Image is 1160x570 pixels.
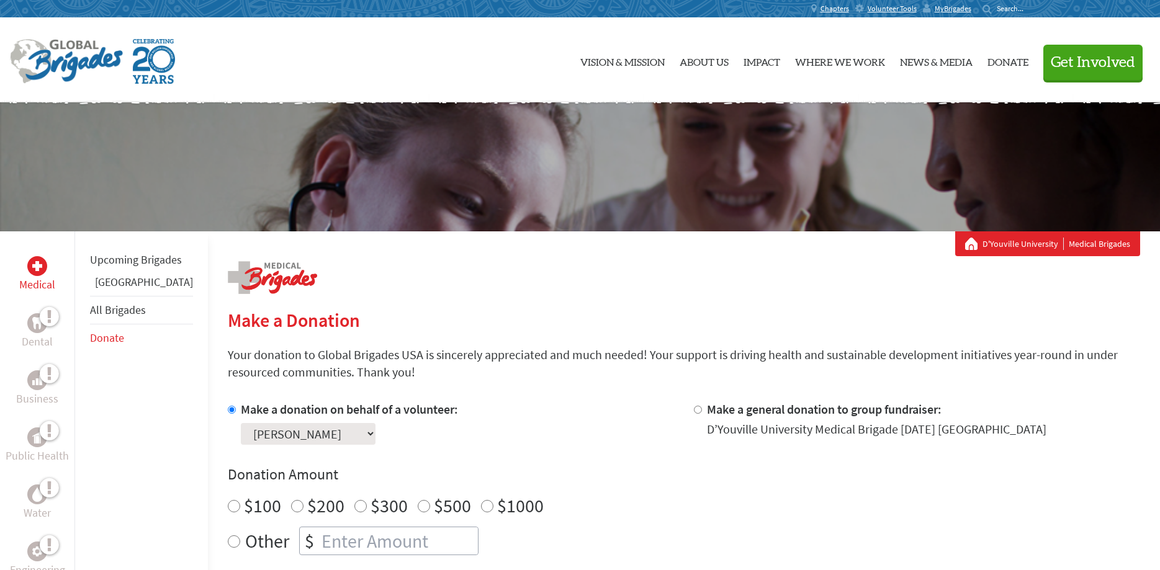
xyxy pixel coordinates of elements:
div: D’Youville University Medical Brigade [DATE] [GEOGRAPHIC_DATA] [707,421,1046,438]
a: [GEOGRAPHIC_DATA] [95,275,193,289]
label: $1000 [497,494,544,517]
a: BusinessBusiness [16,370,58,407]
p: Water [24,504,51,522]
label: $200 [307,494,344,517]
a: About Us [680,28,729,92]
div: Public Health [27,427,47,447]
li: All Brigades [90,296,193,324]
p: Public Health [6,447,69,465]
h4: Donation Amount [228,465,1140,484]
div: Engineering [27,541,47,561]
a: D'Youville University [982,238,1064,250]
a: Where We Work [795,28,885,92]
span: Chapters [821,4,849,14]
img: Dental [32,317,42,329]
h2: Make a Donation [228,309,1140,331]
p: Business [16,390,58,407]
span: Volunteer Tools [868,4,917,14]
li: Belize [90,274,193,296]
div: Medical Brigades [965,238,1130,250]
img: Global Brigades Celebrating 20 Years [133,39,175,84]
a: DentalDental [22,313,53,350]
img: Water [32,487,42,501]
a: Impact [744,28,780,92]
img: logo-medical.png [228,261,317,294]
a: WaterWater [24,484,51,522]
div: $ [300,527,319,554]
div: Dental [27,313,47,333]
label: $500 [434,494,471,517]
p: Medical [19,276,55,293]
div: Medical [27,256,47,276]
button: Get Involved [1043,45,1143,80]
a: Vision & Mission [580,28,665,92]
li: Upcoming Brigades [90,246,193,274]
a: Donate [987,28,1028,92]
a: Upcoming Brigades [90,252,182,267]
label: Make a general donation to group fundraiser: [707,401,942,417]
img: Public Health [32,431,42,443]
img: Business [32,375,42,385]
li: Donate [90,324,193,352]
a: Donate [90,331,124,345]
img: Engineering [32,546,42,556]
span: Get Involved [1051,55,1135,70]
div: Water [27,484,47,504]
a: MedicalMedical [19,256,55,293]
a: News & Media [900,28,973,92]
a: All Brigades [90,303,146,317]
span: MyBrigades [935,4,971,14]
img: Global Brigades Logo [10,39,123,84]
div: Business [27,370,47,390]
label: Make a donation on behalf of a volunteer: [241,401,458,417]
img: Medical [32,261,42,271]
label: $100 [244,494,281,517]
label: $300 [371,494,408,517]
a: Public HealthPublic Health [6,427,69,465]
p: Dental [22,333,53,350]
p: Your donation to Global Brigades USA is sincerely appreciated and much needed! Your support is dr... [228,346,1140,381]
input: Search... [997,4,1032,13]
label: Other [245,527,289,555]
input: Enter Amount [319,527,478,554]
